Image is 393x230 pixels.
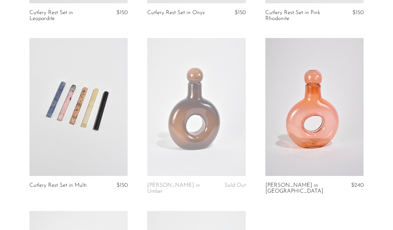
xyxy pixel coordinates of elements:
[265,182,330,195] a: [PERSON_NAME] in [GEOGRAPHIC_DATA]
[235,10,246,15] span: $150
[147,10,205,16] a: Cutlery Rest Set in Onyx
[29,10,94,22] a: Cutlery Rest Set in Leopardite
[351,182,364,188] span: $240
[224,182,246,188] span: Sold Out
[147,182,212,195] a: [PERSON_NAME] in Umber
[352,10,364,15] span: $150
[116,182,128,188] span: $150
[29,182,87,188] a: Cutlery Rest Set in Multi
[116,10,128,15] span: $150
[265,10,330,22] a: Cutlery Rest Set in Pink Rhodonite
